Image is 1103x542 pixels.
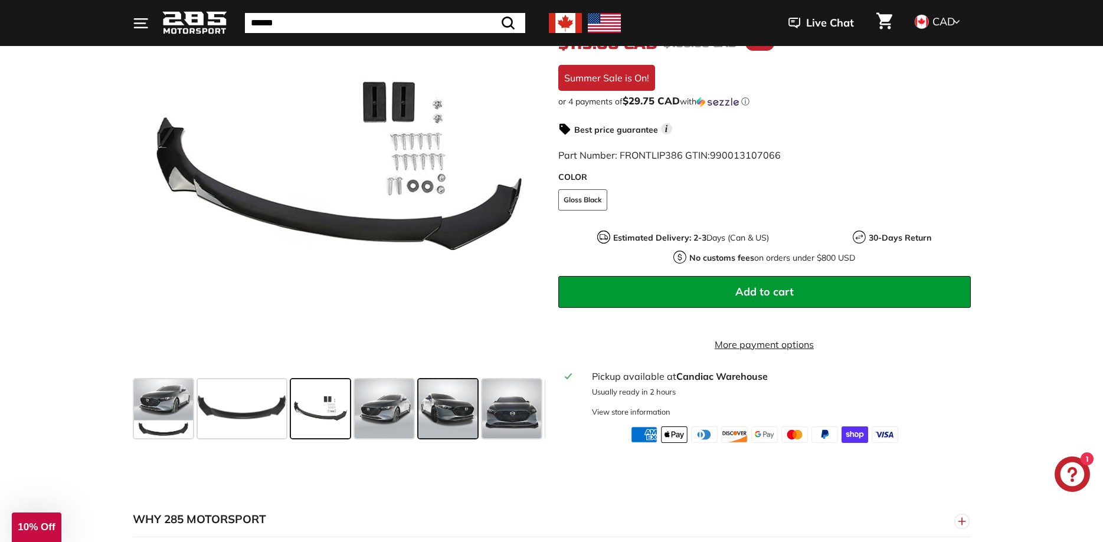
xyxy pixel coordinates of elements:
span: CAD [932,15,955,28]
div: Summer Sale is On! [558,65,655,91]
a: More payment options [558,337,971,352]
span: i [661,123,672,134]
label: COLOR [558,171,971,183]
a: Cart [869,3,899,43]
img: master [781,426,808,443]
button: Live Chat [773,8,869,38]
p: Usually ready in 2 hours [592,386,963,398]
p: on orders under $800 USD [689,252,855,264]
img: discover [721,426,748,443]
span: $119.00 CAD [558,34,657,54]
strong: No customs fees [689,252,754,263]
img: Sezzle [696,97,739,107]
span: 10% Off [18,521,55,533]
span: Part Number: FRONTLIP386 GTIN: [558,149,781,161]
input: Search [245,13,525,33]
strong: Best price guarantee [574,124,658,135]
span: 990013107066 [710,149,781,161]
img: apple_pay [661,426,688,443]
strong: Candiac Warehouse [676,370,768,382]
div: View store information [592,406,670,418]
inbox-online-store-chat: Shopify online store chat [1051,456,1094,495]
p: Days (Can & US) [613,232,769,244]
img: visa [872,426,898,443]
span: Add to cart [735,285,794,298]
div: or 4 payments of with [558,96,971,107]
div: Pickup available at [592,369,963,383]
img: paypal [811,426,838,443]
img: shopify_pay [842,426,868,443]
span: $160.00 CAD [663,36,737,51]
img: Logo_285_Motorsport_areodynamics_components [162,9,227,37]
span: Live Chat [806,15,854,31]
div: or 4 payments of$29.75 CADwithSezzle Click to learn more about Sezzle [558,96,971,107]
button: Add to cart [558,276,971,308]
div: 10% Off [12,513,61,542]
span: $29.75 CAD [623,94,680,107]
strong: 30-Days Return [869,232,931,243]
img: google_pay [751,426,778,443]
button: WHY 285 MOTORSPORT [133,502,971,537]
img: diners_club [691,426,718,443]
img: american_express [631,426,657,443]
strong: Estimated Delivery: 2-3 [613,232,706,243]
